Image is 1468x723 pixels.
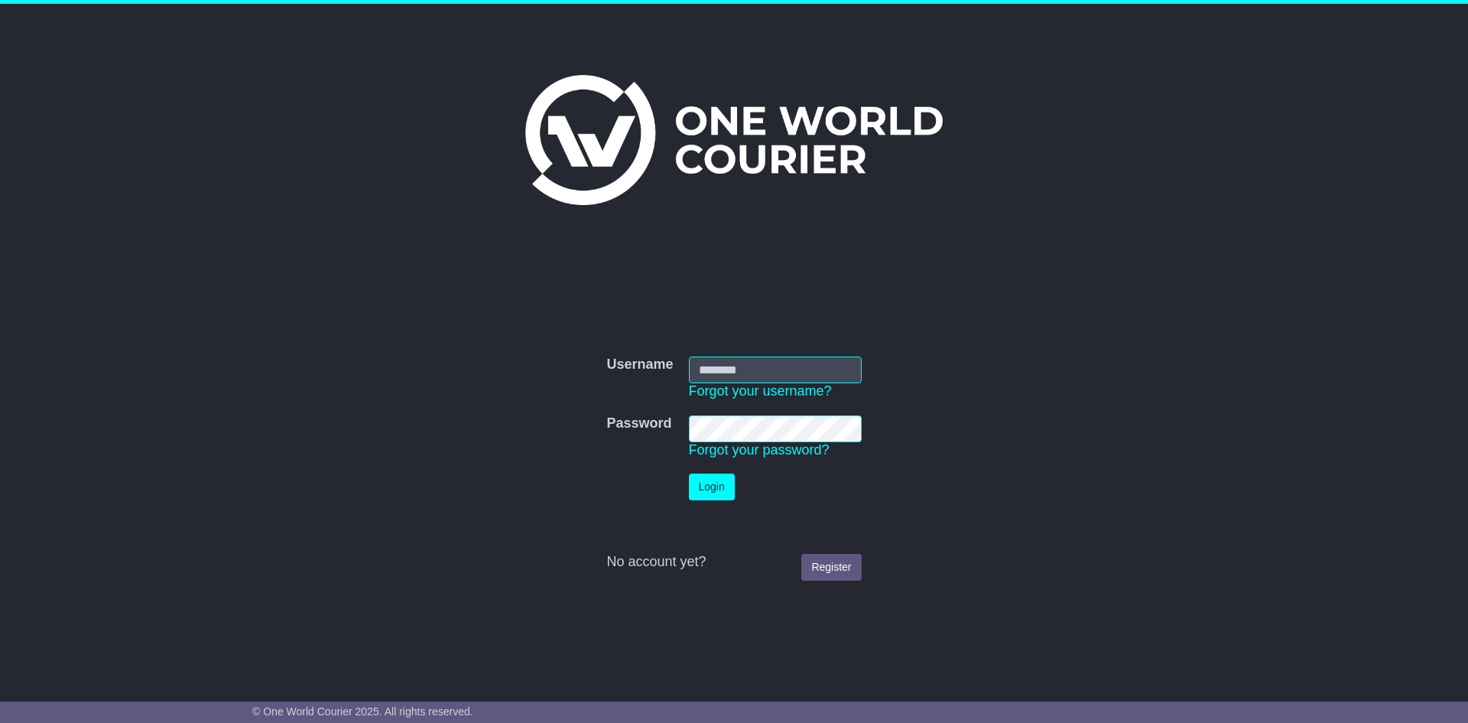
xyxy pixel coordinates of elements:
label: Password [606,415,671,432]
a: Forgot your username? [689,383,832,399]
a: Register [801,554,861,581]
span: © One World Courier 2025. All rights reserved. [252,705,473,718]
a: Forgot your password? [689,442,830,458]
button: Login [689,474,735,500]
div: No account yet? [606,554,861,571]
label: Username [606,357,673,373]
img: One World [525,75,943,205]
